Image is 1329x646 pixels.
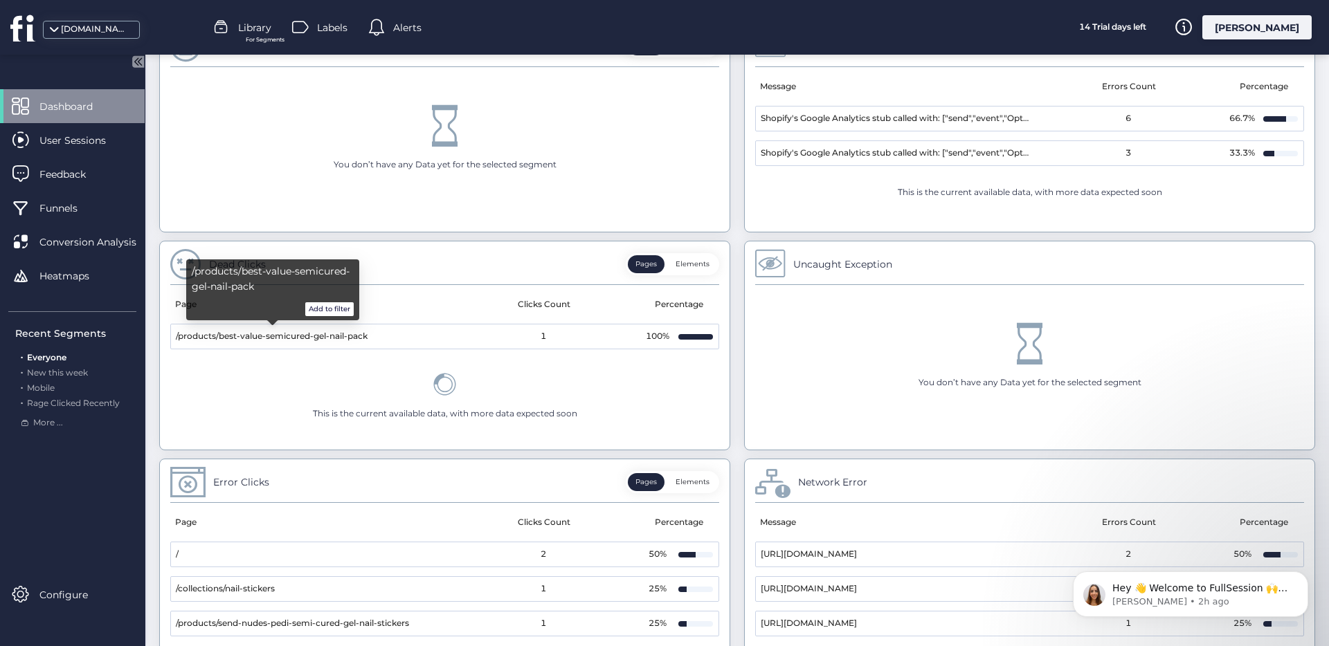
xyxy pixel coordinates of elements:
mat-header-cell: Clicks Count [445,503,644,542]
span: 1 [541,330,546,343]
span: [URL][DOMAIN_NAME] [761,548,857,561]
div: Network Error [798,474,867,490]
button: Pages [628,255,664,273]
span: Configure [39,587,109,602]
div: Dead Clicks [209,257,266,272]
span: User Sessions [39,133,127,148]
span: Library [238,20,271,35]
span: Funnels [39,201,98,216]
span: New this week [27,367,88,378]
span: /collections/nail-stickers [176,582,275,596]
mat-header-cell: Message [755,67,1030,106]
span: 1 [541,617,546,630]
span: /products/send-nudes-pedi-semi-cured-gel-nail-stickers [176,617,409,630]
span: Shopify's Google Analytics stub called with: ["send","event","OptiMonk","close(x)","By Me and Cre... [761,147,1030,160]
div: 100% [644,330,671,343]
div: 25% [644,617,671,630]
mat-header-cell: Page [170,285,445,324]
span: [URL][DOMAIN_NAME] [761,617,857,630]
span: 3 [1125,147,1131,160]
span: More ... [33,416,63,430]
div: 25% [644,582,671,596]
span: Labels [317,20,347,35]
div: [PERSON_NAME] [1202,15,1312,39]
span: For Segments [246,35,284,44]
div: 50% [644,548,671,561]
span: Everyone [27,352,66,362]
mat-header-cell: Percentage [1228,503,1304,542]
span: /products/best-value-semicured-gel-nail-pack [192,264,354,294]
span: 6 [1125,112,1131,125]
span: . [21,349,23,362]
span: Heatmaps [39,268,110,284]
span: . [21,395,23,408]
div: [DOMAIN_NAME] [61,23,130,36]
span: /products/best-value-semicured-gel-nail-pack [176,330,368,343]
span: 2 [541,548,546,561]
span: . [21,380,23,393]
span: / [176,548,179,561]
div: You don’t have any Data yet for the selected segment [919,376,1141,389]
div: 14 Trial days left [1060,15,1164,39]
span: Shopify's Google Analytics stub called with: ["send","event","OptiMonk","shown","By Me and Crew P... [761,112,1030,125]
mat-header-cell: Page [170,503,445,542]
button: Pages [628,473,664,491]
mat-header-cell: Errors Count [1030,67,1229,106]
div: Recent Segments [15,326,136,341]
button: Elements [668,473,717,491]
mat-header-cell: Percentage [643,285,719,324]
mat-header-cell: Percentage [643,503,719,542]
iframe: Intercom notifications message [1052,542,1329,639]
span: Rage Clicked Recently [27,398,120,408]
div: This is the current available data, with more data expected soon [898,186,1162,199]
div: You don’t have any Data yet for the selected segment [334,158,557,172]
div: This is the current available data, with more data expected soon [313,407,577,421]
span: Alerts [393,20,422,35]
mat-header-cell: Clicks Count [445,285,644,324]
div: 66.7% [1229,112,1256,125]
span: Conversion Analysis [39,234,157,250]
span: Mobile [27,382,55,393]
div: Error Clicks [213,474,269,490]
mat-header-cell: Percentage [1228,67,1304,106]
div: 33.3% [1229,147,1256,160]
span: . [21,364,23,378]
mat-header-cell: Errors Count [1030,503,1229,542]
button: Elements [668,255,717,273]
div: Uncaught Exception [793,257,892,272]
span: 1 [541,582,546,596]
span: Feedback [39,167,107,182]
span: Dashboard [39,99,114,114]
button: Add to filter [305,302,354,316]
span: [URL][DOMAIN_NAME] [761,582,857,596]
mat-header-cell: Message [755,503,1030,542]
